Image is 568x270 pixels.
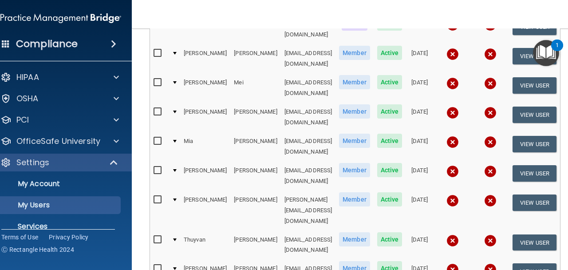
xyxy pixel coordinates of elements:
[377,75,402,89] span: Active
[533,40,559,66] button: Open Resource Center, 1 new notification
[339,75,370,89] span: Member
[230,132,280,161] td: [PERSON_NAME]
[484,234,497,247] img: cross.ca9f0e7f.svg
[339,192,370,206] span: Member
[446,77,459,90] img: cross.ca9f0e7f.svg
[339,163,370,177] span: Member
[230,230,280,260] td: [PERSON_NAME]
[0,9,121,27] img: PMB logo
[16,38,78,50] h4: Compliance
[513,195,556,211] button: View User
[406,44,434,73] td: [DATE]
[484,136,497,148] img: cross.ca9f0e7f.svg
[339,134,370,148] span: Member
[513,107,556,123] button: View User
[281,132,336,161] td: [EMAIL_ADDRESS][DOMAIN_NAME]
[446,136,459,148] img: cross.ca9f0e7f.svg
[406,103,434,132] td: [DATE]
[180,73,230,103] td: [PERSON_NAME]
[16,72,39,83] p: HIPAA
[377,232,402,246] span: Active
[339,46,370,60] span: Member
[513,234,556,251] button: View User
[180,15,230,44] td: My
[484,165,497,178] img: cross.ca9f0e7f.svg
[16,115,29,125] p: PCI
[406,161,434,191] td: [DATE]
[513,48,556,64] button: View User
[281,15,336,44] td: [EMAIL_ADDRESS][DOMAIN_NAME]
[230,191,280,230] td: [PERSON_NAME]
[180,191,230,230] td: [PERSON_NAME]
[484,195,497,207] img: cross.ca9f0e7f.svg
[230,15,280,44] td: Ly
[513,136,556,152] button: View User
[281,44,336,73] td: [EMAIL_ADDRESS][DOMAIN_NAME]
[16,93,39,104] p: OSHA
[513,165,556,182] button: View User
[377,163,402,177] span: Active
[0,72,119,83] a: HIPAA
[484,48,497,60] img: cross.ca9f0e7f.svg
[180,230,230,260] td: Thuyvan
[446,48,459,60] img: cross.ca9f0e7f.svg
[1,245,74,254] span: Ⓒ Rectangle Health 2024
[484,77,497,90] img: cross.ca9f0e7f.svg
[377,134,402,148] span: Active
[49,233,89,242] a: Privacy Policy
[0,93,119,104] a: OSHA
[406,230,434,260] td: [DATE]
[377,192,402,206] span: Active
[513,77,556,94] button: View User
[484,107,497,119] img: cross.ca9f0e7f.svg
[406,132,434,161] td: [DATE]
[377,46,402,60] span: Active
[230,44,280,73] td: [PERSON_NAME]
[230,161,280,191] td: [PERSON_NAME]
[406,191,434,230] td: [DATE]
[230,103,280,132] td: [PERSON_NAME]
[281,230,336,260] td: [EMAIL_ADDRESS][DOMAIN_NAME]
[339,232,370,246] span: Member
[0,136,119,147] a: OfficeSafe University
[406,15,434,44] td: [DATE]
[1,233,38,242] a: Terms of Use
[180,132,230,161] td: Mia
[556,45,559,57] div: 1
[281,73,336,103] td: [EMAIL_ADDRESS][DOMAIN_NAME]
[446,234,459,247] img: cross.ca9f0e7f.svg
[16,157,49,168] p: Settings
[377,104,402,119] span: Active
[180,44,230,73] td: [PERSON_NAME]
[16,136,100,147] p: OfficeSafe University
[180,103,230,132] td: [PERSON_NAME]
[230,73,280,103] td: Mei
[446,107,459,119] img: cross.ca9f0e7f.svg
[281,103,336,132] td: [EMAIL_ADDRESS][DOMAIN_NAME]
[281,191,336,230] td: [PERSON_NAME][EMAIL_ADDRESS][DOMAIN_NAME]
[0,157,118,168] a: Settings
[446,165,459,178] img: cross.ca9f0e7f.svg
[446,195,459,207] img: cross.ca9f0e7f.svg
[339,104,370,119] span: Member
[281,161,336,191] td: [EMAIL_ADDRESS][DOMAIN_NAME]
[406,73,434,103] td: [DATE]
[180,161,230,191] td: [PERSON_NAME]
[0,115,119,125] a: PCI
